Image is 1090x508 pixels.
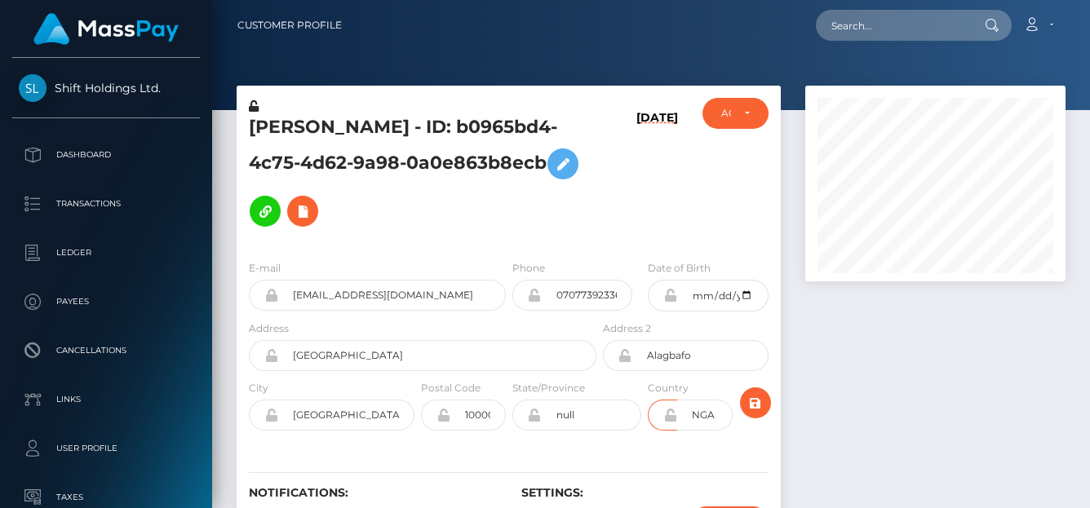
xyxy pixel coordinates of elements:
[19,436,193,461] p: User Profile
[12,232,200,273] a: Ledger
[19,338,193,363] p: Cancellations
[249,486,497,500] h6: Notifications:
[12,135,200,175] a: Dashboard
[421,381,481,395] label: Postal Code
[12,379,200,420] a: Links
[249,321,289,336] label: Address
[702,98,769,129] button: ACTIVE
[512,381,585,395] label: State/Province
[603,321,651,336] label: Address 2
[12,183,200,224] a: Transactions
[12,428,200,469] a: User Profile
[19,387,193,412] p: Links
[648,381,689,395] label: Country
[19,143,193,167] p: Dashboard
[249,115,587,235] h5: [PERSON_NAME] - ID: b0965bd4-4c75-4d62-9a98-0a0e863b8ecb
[12,330,200,371] a: Cancellations
[33,13,179,45] img: MassPay Logo
[249,381,268,395] label: City
[648,261,711,276] label: Date of Birth
[19,289,193,314] p: Payees
[12,81,200,95] span: Shift Holdings Ltd.
[816,10,969,41] input: Search...
[721,107,731,120] div: ACTIVE
[521,486,769,500] h6: Settings:
[19,241,193,265] p: Ledger
[249,261,281,276] label: E-mail
[12,281,200,322] a: Payees
[512,261,545,276] label: Phone
[19,192,193,216] p: Transactions
[19,74,47,102] img: Shift Holdings Ltd.
[636,111,678,241] h6: [DATE]
[237,8,342,42] a: Customer Profile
